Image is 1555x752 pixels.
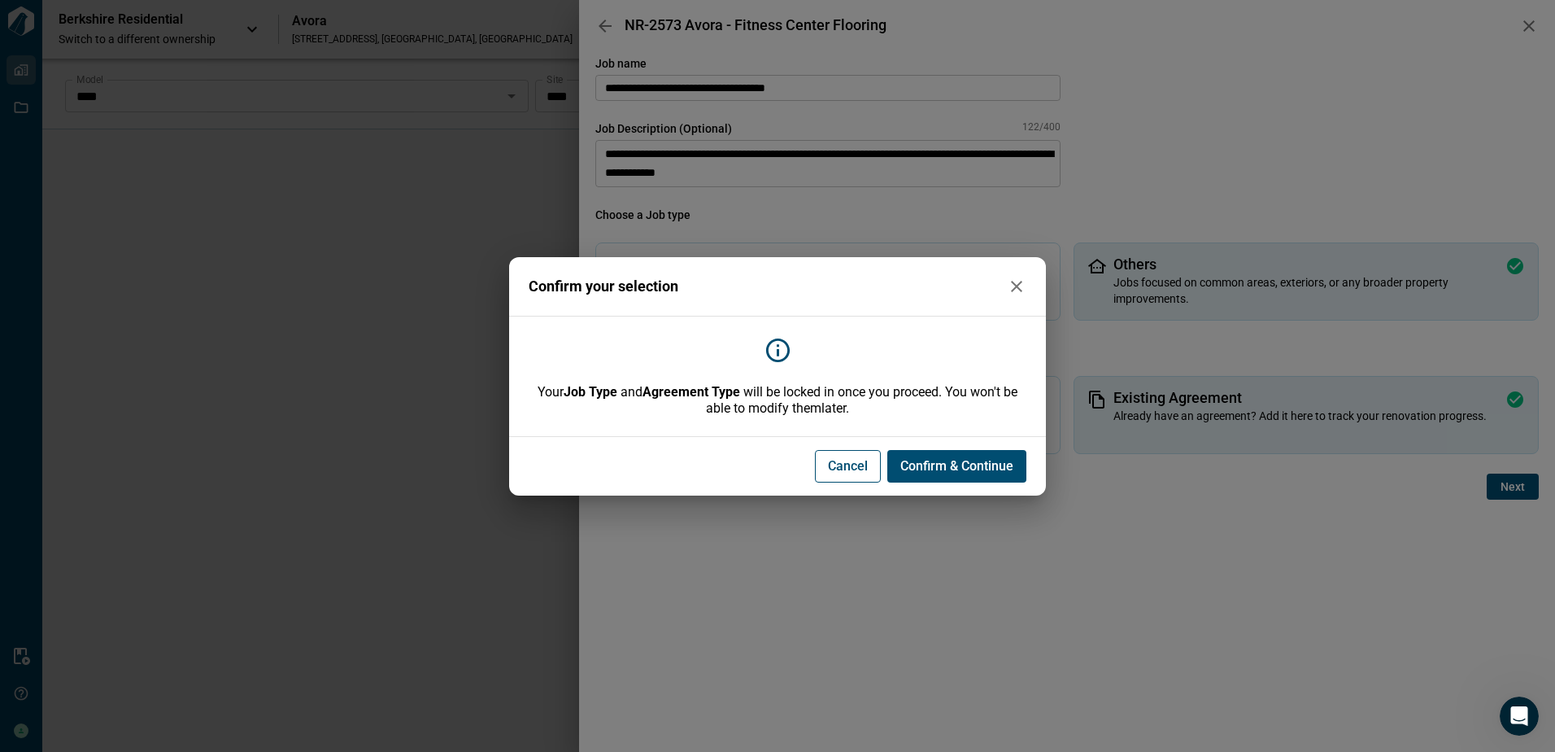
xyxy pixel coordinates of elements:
[887,450,1026,483] button: Confirm & Continue
[529,278,678,295] span: Confirm your selection
[529,384,1026,417] span: Your and will be locked in once you proceed. You won't be able to modify them later.
[815,450,881,483] button: Cancel
[642,384,740,400] b: Agreement Type
[828,458,868,474] span: Cancel
[564,384,617,400] b: Job Type
[1500,697,1539,736] iframe: Intercom live chat
[900,458,1013,474] span: Confirm & Continue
